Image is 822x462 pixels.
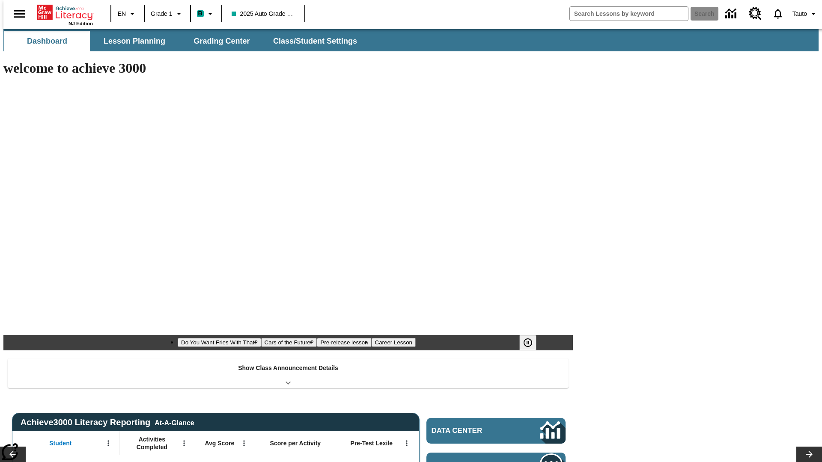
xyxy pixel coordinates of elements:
p: Show Class Announcement Details [238,364,338,373]
span: Activities Completed [124,435,180,451]
div: SubNavbar [3,31,365,51]
button: Language: EN, Select a language [114,6,141,21]
a: Resource Center, Will open in new tab [744,2,767,25]
button: Profile/Settings [789,6,822,21]
div: Pause [519,335,545,350]
span: Score per Activity [270,439,321,447]
div: Show Class Announcement Details [8,358,569,388]
button: Slide 2 Cars of the Future? [261,338,317,347]
span: Avg Score [205,439,234,447]
button: Grade: Grade 1, Select a grade [147,6,188,21]
button: Slide 4 Career Lesson [372,338,416,347]
button: Grading Center [179,31,265,51]
span: Achieve3000 Literacy Reporting [21,418,194,427]
button: Slide 3 Pre-release lesson [317,338,371,347]
span: Data Center [432,426,512,435]
button: Lesson carousel, Next [796,447,822,462]
span: 2025 Auto Grade 1 A [232,9,295,18]
button: Slide 1 Do You Want Fries With That? [178,338,261,347]
div: At-A-Glance [155,418,194,427]
a: Data Center [426,418,566,444]
button: Open Menu [238,437,250,450]
a: Data Center [720,2,744,26]
span: Pre-Test Lexile [351,439,393,447]
div: SubNavbar [3,29,819,51]
button: Open side menu [7,1,32,27]
input: search field [570,7,688,21]
button: Open Menu [178,437,191,450]
span: NJ Edition [68,21,93,26]
span: B [198,8,203,19]
button: Open Menu [102,437,115,450]
button: Lesson Planning [92,31,177,51]
span: Grade 1 [151,9,173,18]
span: Student [49,439,71,447]
div: Home [37,3,93,26]
button: Pause [519,335,536,350]
span: Tauto [792,9,807,18]
button: Open Menu [400,437,413,450]
span: EN [118,9,126,18]
a: Home [37,4,93,21]
a: Notifications [767,3,789,25]
button: Class/Student Settings [266,31,364,51]
button: Boost Class color is teal. Change class color [194,6,219,21]
h1: welcome to achieve 3000 [3,60,573,76]
button: Dashboard [4,31,90,51]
